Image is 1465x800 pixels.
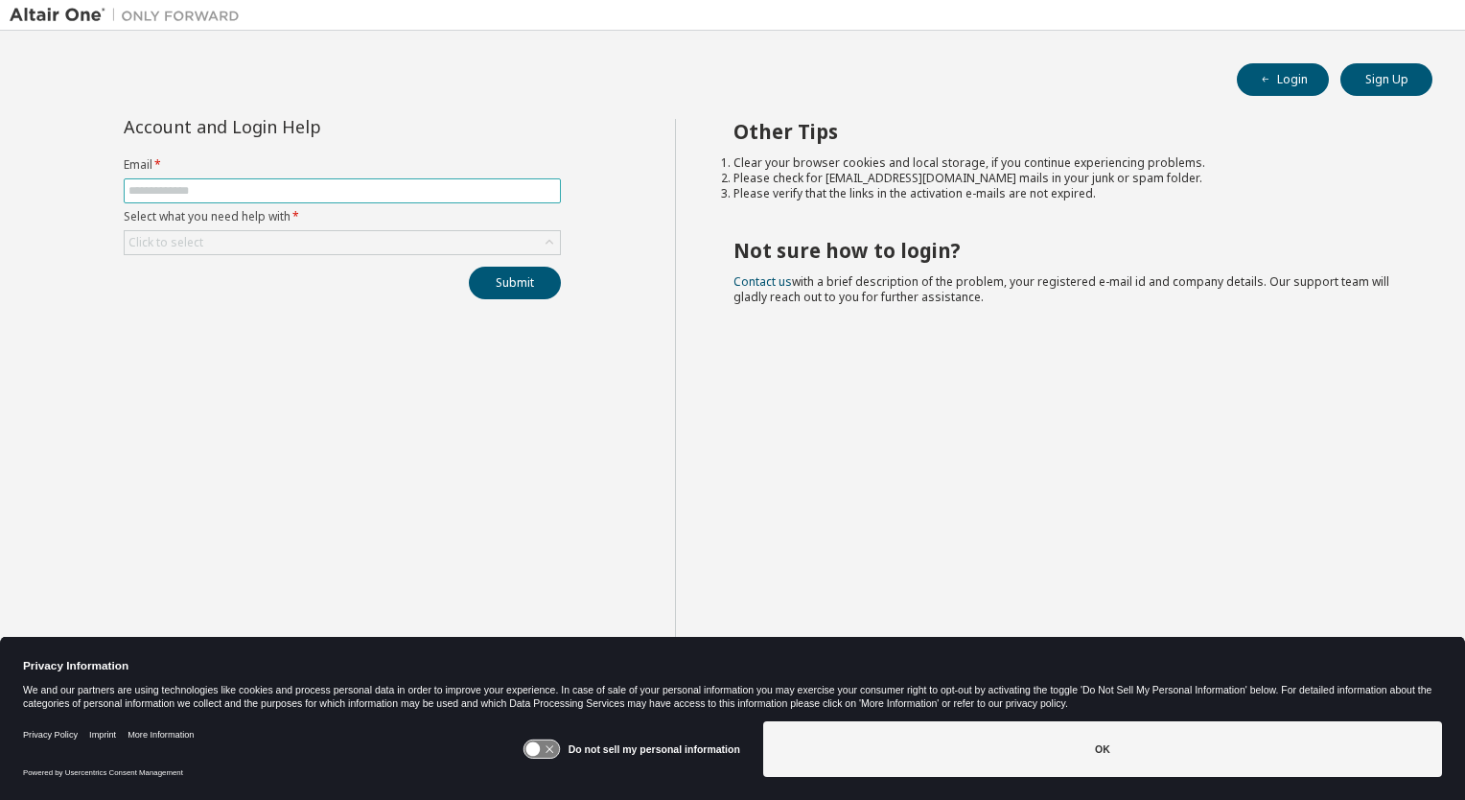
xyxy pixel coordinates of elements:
img: Altair One [10,6,249,25]
a: Contact us [733,273,792,290]
li: Please check for [EMAIL_ADDRESS][DOMAIN_NAME] mails in your junk or spam folder. [733,171,1399,186]
h2: Other Tips [733,119,1399,144]
label: Email [124,157,561,173]
button: Submit [469,267,561,299]
div: Click to select [128,235,203,250]
div: Click to select [125,231,560,254]
span: with a brief description of the problem, your registered e-mail id and company details. Our suppo... [733,273,1389,305]
li: Clear your browser cookies and local storage, if you continue experiencing problems. [733,155,1399,171]
div: Account and Login Help [124,119,474,134]
button: Sign Up [1340,63,1432,96]
label: Select what you need help with [124,209,561,224]
h2: Not sure how to login? [733,238,1399,263]
li: Please verify that the links in the activation e-mails are not expired. [733,186,1399,201]
button: Login [1237,63,1329,96]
